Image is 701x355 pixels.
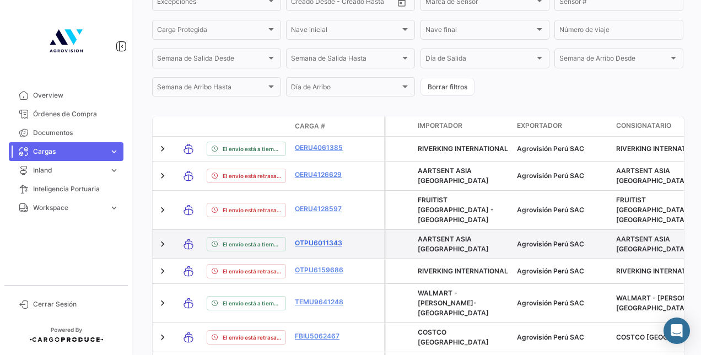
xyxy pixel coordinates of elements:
span: FRUITIST SHANGHAI -CHINA [418,196,494,224]
span: AARTSENT ASIA China [616,166,687,185]
datatable-header-cell: Carga Protegida [386,116,413,136]
a: TEMU9641248 [295,297,352,307]
span: Cargas [33,147,105,157]
span: Semana de Arribo Hasta [157,85,266,93]
div: Abrir Intercom Messenger [664,318,690,344]
span: El envío está a tiempo. [223,299,281,308]
a: OTPU6159686 [295,265,352,275]
a: OERU4126629 [295,170,352,180]
span: Nave inicial [291,28,400,35]
span: Carga Protegida [157,28,266,35]
datatable-header-cell: Póliza [357,122,384,131]
span: COSTCO TAIWAN [418,328,489,346]
span: Agrovisión Perú SAC [517,267,584,275]
a: Expand/Collapse Row [157,143,168,154]
a: FBIU5062467 [295,331,352,341]
span: Documentos [33,128,119,138]
span: Carga # [295,121,325,131]
span: RIVERKING INTERNATIONAL [418,267,508,275]
span: Inland [33,165,105,175]
a: OERU4128597 [295,204,352,214]
span: Consignatario [616,121,671,131]
span: Agrovisión Perú SAC [517,299,584,307]
span: Día de Arribo [291,85,400,93]
span: Órdenes de Compra [33,109,119,119]
datatable-header-cell: Estado de Envio [202,122,290,131]
span: Día de Salida [425,56,535,64]
span: El envío está retrasado. [223,267,281,276]
span: RIVERKING INTERNATIONAL [418,144,508,153]
span: El envío está retrasado. [223,333,281,342]
span: Agrovisión Perú SAC [517,206,584,214]
a: OERU4061385 [295,143,352,153]
a: Documentos [9,123,123,142]
a: Órdenes de Compra [9,105,123,123]
a: Expand/Collapse Row [157,266,168,277]
datatable-header-cell: Carga # [290,117,357,136]
a: Expand/Collapse Row [157,332,168,343]
a: Expand/Collapse Row [157,239,168,250]
span: expand_more [109,147,119,157]
span: expand_more [109,165,119,175]
a: Expand/Collapse Row [157,205,168,216]
span: Inteligencia Portuaria [33,184,119,194]
span: Workspace [33,203,105,213]
a: OTPU6011343 [295,238,352,248]
span: Agrovisión Perú SAC [517,144,584,153]
span: Nave final [425,28,535,35]
span: Agrovisión Perú SAC [517,240,584,248]
span: Importador [418,121,462,131]
a: Overview [9,86,123,105]
span: Cerrar Sesión [33,299,119,309]
a: Inteligencia Portuaria [9,180,123,198]
span: WALMART - SAM'S-CHINA [418,289,489,317]
span: Overview [33,90,119,100]
span: El envío está a tiempo. [223,240,281,249]
datatable-header-cell: Modo de Transporte [175,122,202,131]
datatable-header-cell: Exportador [513,116,612,136]
span: Agrovisión Perú SAC [517,171,584,180]
span: FRUITIST SHANGHAI -CHINA [616,196,692,224]
span: Semana de Salida Desde [157,56,266,64]
span: Semana de Arribo Desde [559,56,668,64]
button: Borrar filtros [420,78,474,96]
span: Exportador [517,121,562,131]
span: Agrovisión Perú SAC [517,333,584,341]
span: expand_more [109,203,119,213]
a: Expand/Collapse Row [157,298,168,309]
span: El envío está retrasado. [223,171,281,180]
img: 4b7f8542-3a82-4138-a362-aafd166d3a59.jpg [39,13,94,68]
span: AARTSENT ASIA China [616,235,687,253]
span: Semana de Salida Hasta [291,56,400,64]
span: AARTSENT ASIA China [418,235,489,253]
datatable-header-cell: Importador [413,116,513,136]
span: AARTSENT ASIA China [418,166,489,185]
a: Expand/Collapse Row [157,170,168,181]
span: El envío está a tiempo. [223,144,281,153]
span: El envío está retrasado. [223,206,281,214]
